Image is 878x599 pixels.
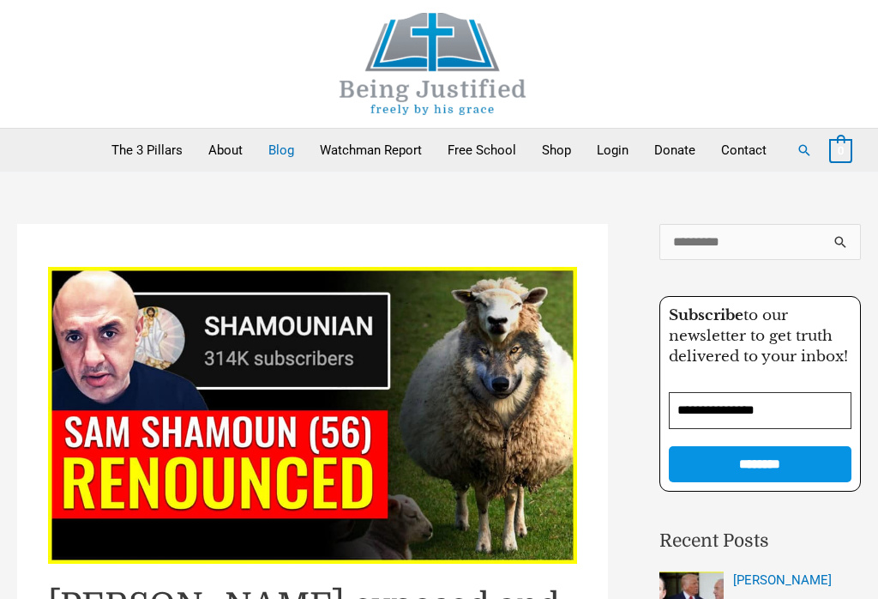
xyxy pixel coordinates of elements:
[99,129,779,172] nav: Primary Site Navigation
[669,306,743,324] strong: Subscribe
[435,129,529,172] a: Free School
[99,129,195,172] a: The 3 Pillars
[307,129,435,172] a: Watchman Report
[708,129,779,172] a: Contact
[584,129,641,172] a: Login
[48,407,577,422] a: Read: sam shamoun exposed and renounced, as he states the name of Jesus doesn’t matter
[838,144,844,157] span: 0
[256,129,307,172] a: Blog
[659,528,861,555] h2: Recent Posts
[195,129,256,172] a: About
[669,392,851,429] input: Email Address *
[829,142,852,158] a: View Shopping Cart, empty
[529,129,584,172] a: Shop
[304,13,562,115] img: Being Justified
[641,129,708,172] a: Donate
[669,306,848,366] span: to our newsletter to get truth delivered to your inbox!
[797,142,812,158] a: Search button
